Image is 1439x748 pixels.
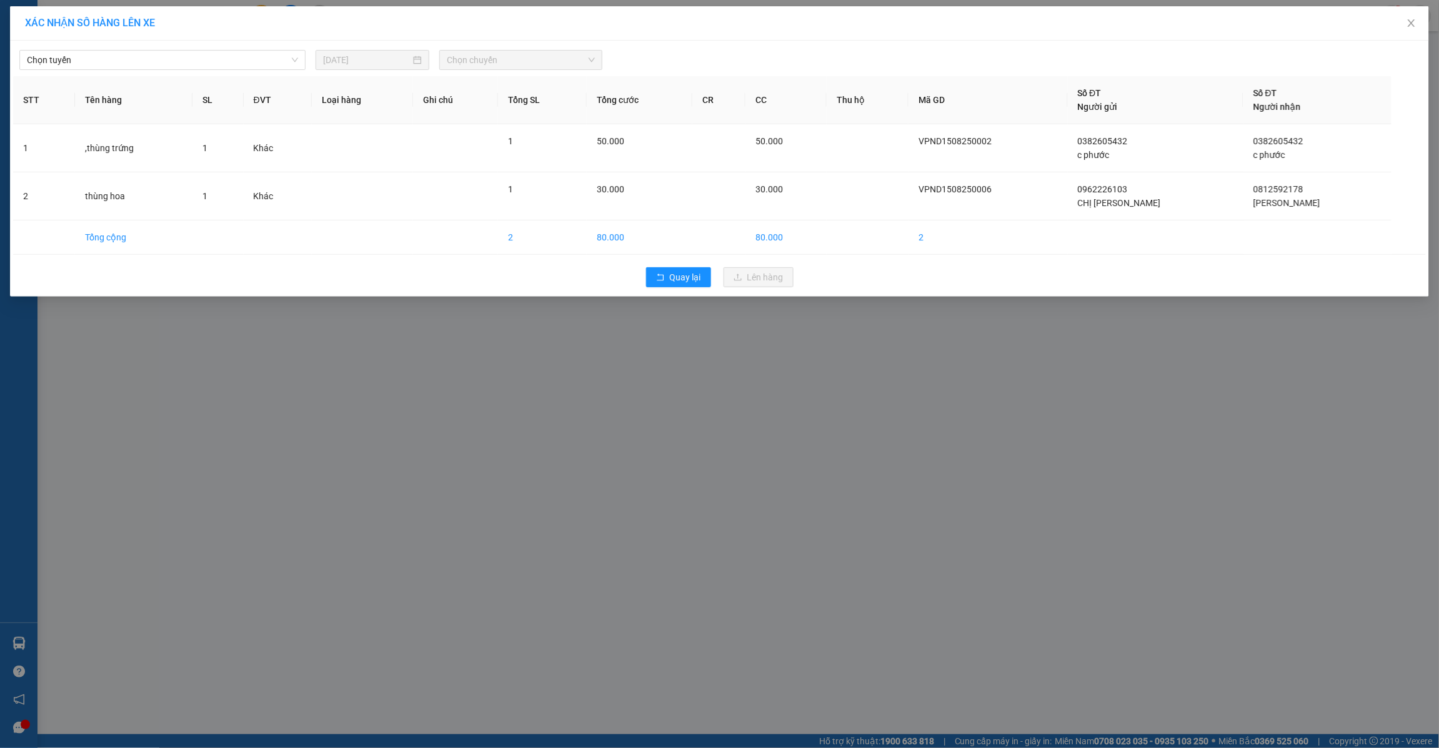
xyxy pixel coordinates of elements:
td: 1 [13,124,75,172]
th: SL [192,76,244,124]
td: Khác [244,124,312,172]
span: Số ĐT [1078,88,1102,98]
span: 30.000 [597,184,624,194]
td: 80.000 [587,220,692,255]
span: VPND1508250006 [919,184,992,194]
th: Tổng cước [587,76,692,124]
span: 50.000 [597,136,624,146]
td: Tổng cộng [75,220,192,255]
span: 30.000 [755,184,783,194]
th: STT [13,76,75,124]
span: [PERSON_NAME] [1253,198,1320,208]
th: Tổng SL [498,76,587,124]
th: Loại hàng [312,76,413,124]
span: 0382605432 [1078,136,1128,146]
span: rollback [656,273,665,283]
th: Thu hộ [827,76,909,124]
span: c phước [1078,150,1110,160]
span: Chọn chuyến [447,51,595,69]
td: thùng hoa [75,172,192,220]
td: Khác [244,172,312,220]
span: 50.000 [755,136,783,146]
span: 0382605432 [1253,136,1303,146]
span: 0962226103 [1078,184,1128,194]
th: Ghi chú [413,76,499,124]
th: CC [745,76,827,124]
span: Chọn tuyến [27,51,298,69]
span: 1 [508,136,513,146]
td: 2 [13,172,75,220]
button: Close [1394,6,1429,41]
span: 1 [202,143,207,153]
span: VPND1508250002 [919,136,992,146]
span: Số ĐT [1253,88,1277,98]
span: 0812592178 [1253,184,1303,194]
th: Mã GD [909,76,1067,124]
td: 80.000 [745,220,827,255]
span: CHỊ [PERSON_NAME] [1078,198,1161,208]
span: XÁC NHẬN SỐ HÀNG LÊN XE [25,17,155,29]
span: close [1407,18,1417,28]
button: rollbackQuay lại [646,267,711,287]
span: c phước [1253,150,1285,160]
button: uploadLên hàng [724,267,794,287]
span: Người nhận [1253,102,1301,112]
th: CR [692,76,745,124]
input: 15/08/2025 [323,53,411,67]
td: 2 [909,220,1067,255]
th: ĐVT [244,76,312,124]
span: 1 [508,184,513,194]
th: Tên hàng [75,76,192,124]
td: 2 [498,220,587,255]
span: Người gửi [1078,102,1118,112]
span: Quay lại [670,270,701,284]
span: 1 [202,191,207,201]
td: ,thùng trứng [75,124,192,172]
